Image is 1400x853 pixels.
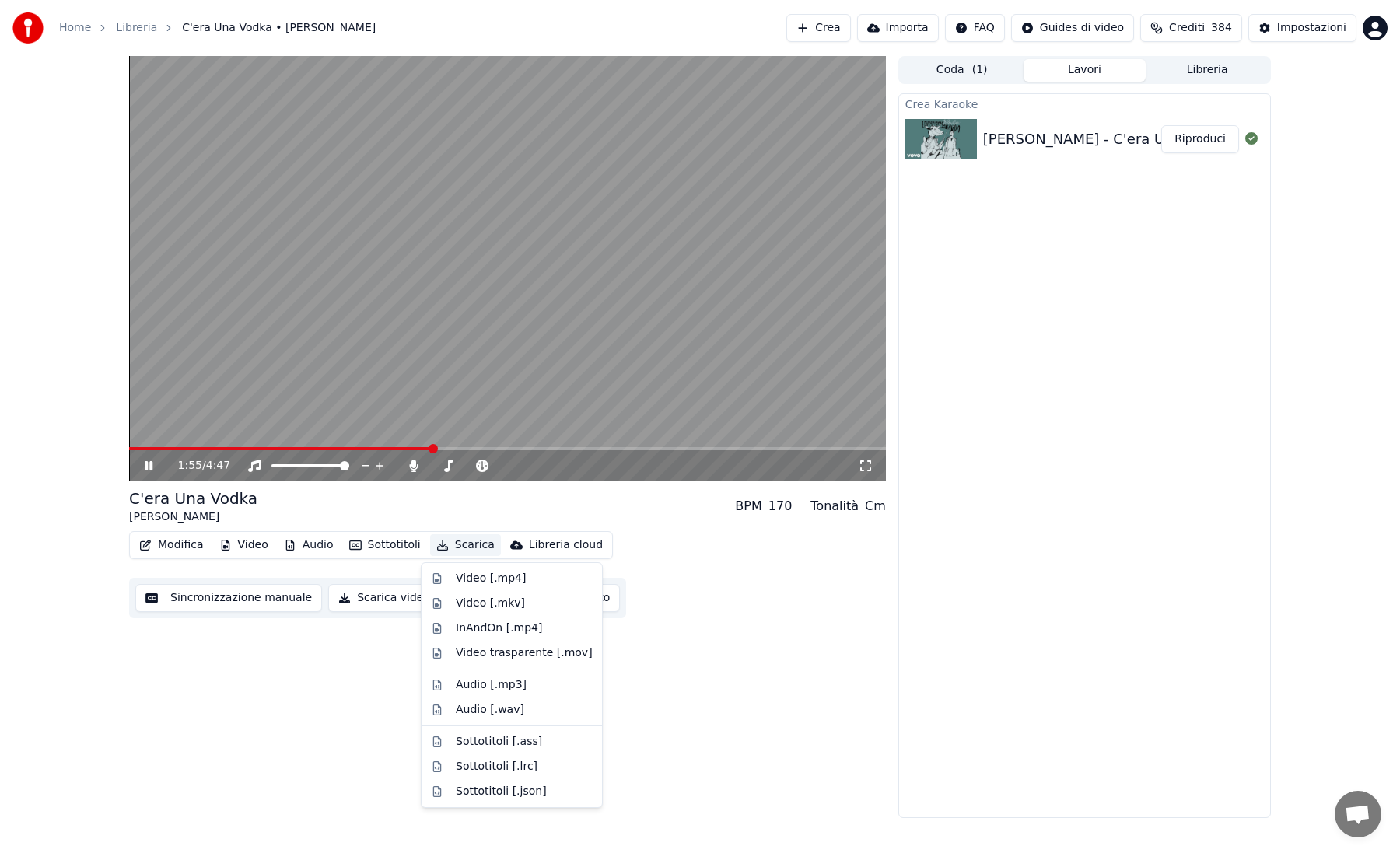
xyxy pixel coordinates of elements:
div: [PERSON_NAME] [129,509,257,525]
nav: breadcrumb [59,20,376,36]
a: Home [59,20,91,36]
button: Scarica [430,534,501,556]
button: Guides di video [1011,14,1134,42]
img: youka [12,12,44,44]
div: InAndOn [.mp4] [456,621,543,636]
button: Modifica [133,534,210,556]
button: Riproduci [1161,125,1239,153]
button: Libreria [1146,59,1269,82]
div: Sottotitoli [.json] [456,784,547,799]
button: Lavori [1024,59,1146,82]
button: Crediti384 [1140,14,1242,42]
div: Aprire la chat [1335,791,1381,837]
div: Cm [865,497,886,516]
button: FAQ [945,14,1005,42]
span: 4:47 [206,458,230,474]
span: ( 1 ) [972,62,988,78]
div: Video [.mp4] [456,571,526,586]
button: Importa [857,14,939,42]
button: Sincronizzazione manuale [135,584,322,612]
div: 170 [768,497,793,516]
div: Audio [.wav] [456,702,524,718]
button: Sottotitoli [343,534,427,556]
button: Audio [278,534,340,556]
div: Impostazioni [1277,20,1346,36]
div: Sottotitoli [.ass] [456,734,542,750]
button: Scarica video [328,584,440,612]
div: Video trasparente [.mov] [456,645,593,661]
span: 384 [1211,20,1232,36]
button: Impostazioni [1248,14,1356,42]
div: Tonalità [810,497,859,516]
button: Crea [786,14,850,42]
div: Libreria cloud [529,537,603,553]
div: [PERSON_NAME] - C'era Una Vodka KARAOKE [983,128,1300,150]
button: Video [213,534,275,556]
a: Libreria [116,20,157,36]
div: / [178,458,215,474]
div: Sottotitoli [.lrc] [456,759,537,774]
button: Coda [901,59,1024,82]
div: Video [.mkv] [456,596,525,611]
div: Crea Karaoke [899,94,1270,113]
span: 1:55 [178,458,202,474]
div: BPM [735,497,761,516]
div: Audio [.mp3] [456,677,527,693]
span: Crediti [1169,20,1205,36]
span: C'era Una Vodka • [PERSON_NAME] [182,20,376,36]
div: C'era Una Vodka [129,488,257,509]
